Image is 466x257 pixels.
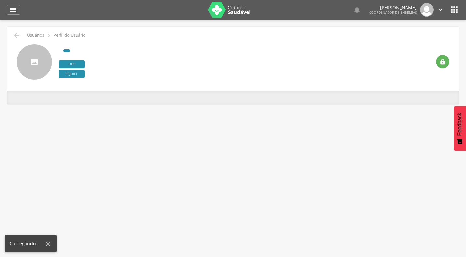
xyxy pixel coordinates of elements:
p: Perfil do Usuário [53,33,86,38]
a:  [353,3,361,17]
i: Voltar [13,31,21,39]
button: Feedback - Mostrar pesquisa [454,106,466,151]
span: Ubs [59,60,85,68]
span: Feedback [457,113,463,136]
i:  [353,6,361,14]
i:  [437,6,444,13]
div: Resetar senha [436,55,449,68]
a:  [7,5,20,15]
span: Equipe [59,70,85,78]
a:  [437,3,444,17]
i:  [9,6,17,14]
i:  [45,32,52,39]
i:  [449,5,459,15]
span: Coordenador de Endemias [369,10,417,15]
p: Usuários [27,33,44,38]
div: Carregando... [10,240,44,247]
p: [PERSON_NAME] [369,5,417,10]
i:  [440,59,446,65]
